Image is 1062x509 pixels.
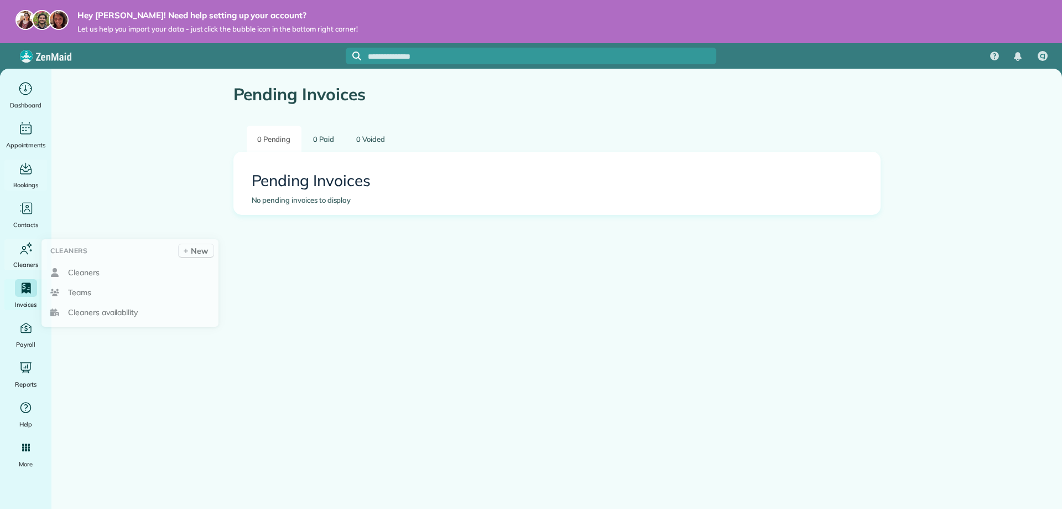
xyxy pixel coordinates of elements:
span: Cleaners [50,245,87,256]
img: jorge-587dff0eeaa6aab1f244e6dc62b8924c3b6ad411094392a53c71c6c4a576187d.jpg [32,10,52,30]
span: Cleaners [13,259,38,270]
span: Contacts [13,219,38,230]
nav: Main [981,43,1062,69]
a: Contacts [4,199,47,230]
a: 0 Voided [346,126,395,152]
span: Teams [68,287,91,298]
h2: Pending Invoices [252,172,862,189]
a: Dashboard [4,80,47,111]
button: Focus search [346,52,361,60]
a: Cleaners [46,263,214,282]
span: Invoices [15,299,37,310]
span: Dashboard [10,100,41,111]
a: Appointments [4,120,47,151]
a: Reports [4,359,47,390]
strong: Hey [PERSON_NAME]! Need help setting up your account? [77,10,358,21]
span: More [19,459,33,470]
span: Cleaners [68,267,100,278]
div: No pending invoices to display [252,195,862,206]
a: Bookings [4,160,47,191]
a: Help [4,399,47,430]
span: New [191,245,208,256]
a: Teams [46,282,214,302]
div: Notifications [1006,44,1029,69]
svg: Focus search [352,52,361,60]
a: 0 Pending [247,126,301,152]
img: michelle-19f622bdf1676172e81f8f8fba1fb50e276960ebfe0243fe18214015130c80e4.jpg [49,10,69,30]
img: maria-72a9807cf96188c08ef61303f053569d2e2a8a1cde33d635c8a3ac13582a053d.jpg [15,10,35,30]
a: 0 Paid [303,126,345,152]
a: Cleaners availability [46,302,214,322]
span: Payroll [16,339,36,350]
a: Cleaners [4,239,47,270]
span: Let us help you import your data - just click the bubble icon in the bottom right corner! [77,24,358,34]
a: New [178,244,214,258]
span: Help [19,419,33,430]
h1: Pending Invoices [233,85,881,104]
a: Payroll [4,319,47,350]
span: Reports [15,379,37,390]
span: CJ [1040,52,1046,61]
span: Appointments [6,140,46,151]
span: Cleaners availability [68,307,138,318]
span: Bookings [13,179,39,191]
a: Invoices [4,279,47,310]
